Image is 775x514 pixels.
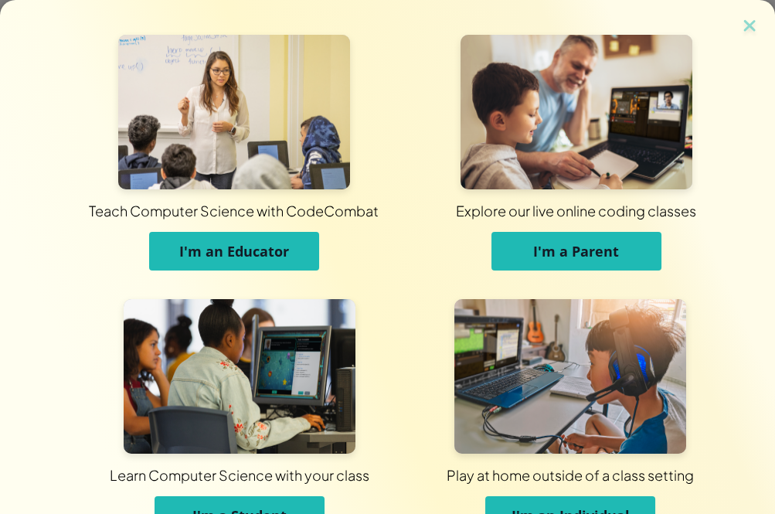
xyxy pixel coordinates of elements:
[533,242,619,260] span: I'm a Parent
[454,299,686,454] img: For Individuals
[461,35,692,189] img: For Parents
[124,299,355,454] img: For Students
[179,242,289,260] span: I'm an Educator
[118,35,350,189] img: For Educators
[739,15,760,39] img: close icon
[491,232,661,271] button: I'm a Parent
[149,232,319,271] button: I'm an Educator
